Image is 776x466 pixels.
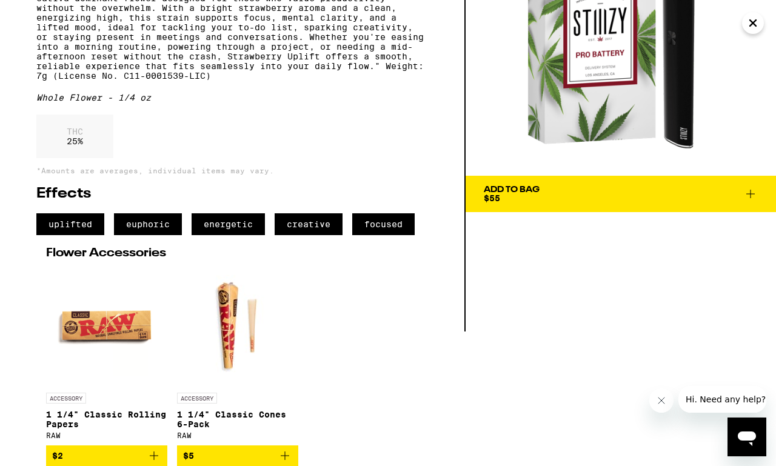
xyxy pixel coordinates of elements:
iframe: Button to launch messaging window [727,418,766,456]
div: 25 % [36,115,113,158]
h2: Flower Accessories [46,247,418,259]
iframe: Message from company [678,386,766,413]
span: creative [275,213,343,235]
p: 1 1/4" Classic Rolling Papers [46,410,167,429]
p: ACCESSORY [177,393,217,404]
a: Open page for 1 1/4" Classic Cones 6-Pack from RAW [177,265,298,445]
span: focused [352,213,415,235]
button: Add To Bag$55 [466,176,776,212]
div: RAW [46,431,167,439]
span: uplifted [36,213,104,235]
a: Open page for 1 1/4" Classic Rolling Papers from RAW [46,265,167,445]
p: *Amounts are averages, individual items may vary. [36,167,428,175]
iframe: Close message [649,388,674,413]
img: RAW - 1 1/4" Classic Cones 6-Pack [177,265,298,387]
span: $2 [52,451,63,461]
span: $5 [183,451,194,461]
span: euphoric [114,213,182,235]
p: THC [67,127,83,136]
p: 1 1/4" Classic Cones 6-Pack [177,410,298,429]
p: ACCESSORY [46,393,86,404]
div: Whole Flower - 1/4 oz [36,93,428,102]
span: energetic [192,213,265,235]
button: Close [742,12,764,34]
h2: Effects [36,187,428,201]
img: RAW - 1 1/4" Classic Rolling Papers [46,265,167,387]
button: Add to bag [46,445,167,466]
div: Add To Bag [484,185,540,194]
button: Add to bag [177,445,298,466]
div: RAW [177,431,298,439]
span: $55 [484,193,500,203]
